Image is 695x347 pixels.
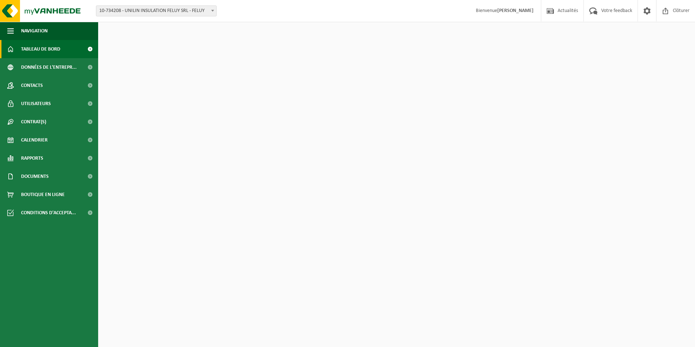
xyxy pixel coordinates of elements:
span: Contacts [21,76,43,95]
span: Données de l'entrepr... [21,58,77,76]
span: 10-734208 - UNILIN INSULATION FELUY SRL - FELUY [96,5,217,16]
span: Utilisateurs [21,95,51,113]
span: Boutique en ligne [21,186,65,204]
strong: [PERSON_NAME] [497,8,534,13]
span: Tableau de bord [21,40,60,58]
span: Calendrier [21,131,48,149]
span: Rapports [21,149,43,167]
span: Conditions d'accepta... [21,204,76,222]
span: Contrat(s) [21,113,46,131]
span: 10-734208 - UNILIN INSULATION FELUY SRL - FELUY [96,6,216,16]
span: Navigation [21,22,48,40]
span: Documents [21,167,49,186]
